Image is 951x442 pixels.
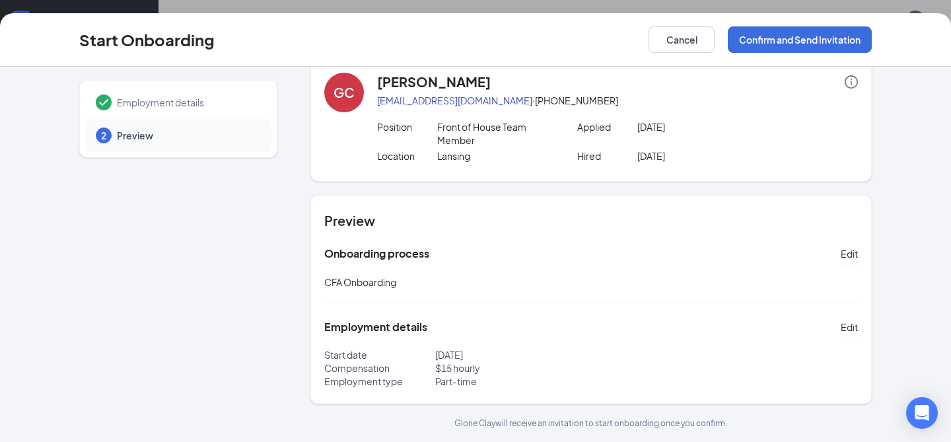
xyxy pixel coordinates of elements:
button: Cancel [649,26,715,53]
p: Applied [577,120,637,133]
span: Edit [841,320,858,334]
button: Confirm and Send Invitation [728,26,872,53]
svg: Checkmark [96,94,112,110]
p: Part-time [435,375,591,388]
span: Edit [841,247,858,260]
p: Compensation [324,361,435,375]
p: [DATE] [435,348,591,361]
p: $ 15 hourly [435,361,591,375]
span: CFA Onboarding [324,276,396,288]
p: Lansing [437,149,557,163]
h4: Preview [324,211,858,230]
p: Front of House Team Member [437,120,557,147]
p: Hired [577,149,637,163]
span: Employment details [117,96,258,109]
h5: Employment details [324,320,427,334]
a: [EMAIL_ADDRESS][DOMAIN_NAME] [377,94,532,106]
p: [DATE] [637,149,757,163]
p: Employment type [324,375,435,388]
span: 2 [101,129,106,142]
span: Preview [117,129,258,142]
h3: Start Onboarding [79,28,215,51]
p: Position [377,120,437,133]
button: Edit [841,316,858,338]
h5: Onboarding process [324,246,429,261]
button: Edit [841,243,858,264]
div: Open Intercom Messenger [906,397,938,429]
p: · [PHONE_NUMBER] [377,94,858,107]
span: info-circle [845,75,858,89]
p: Glorie Clay will receive an invitation to start onboarding once you confirm. [310,418,872,429]
div: GC [334,83,355,102]
h4: [PERSON_NAME] [377,73,491,91]
p: [DATE] [637,120,757,133]
p: Location [377,149,437,163]
p: Start date [324,348,435,361]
